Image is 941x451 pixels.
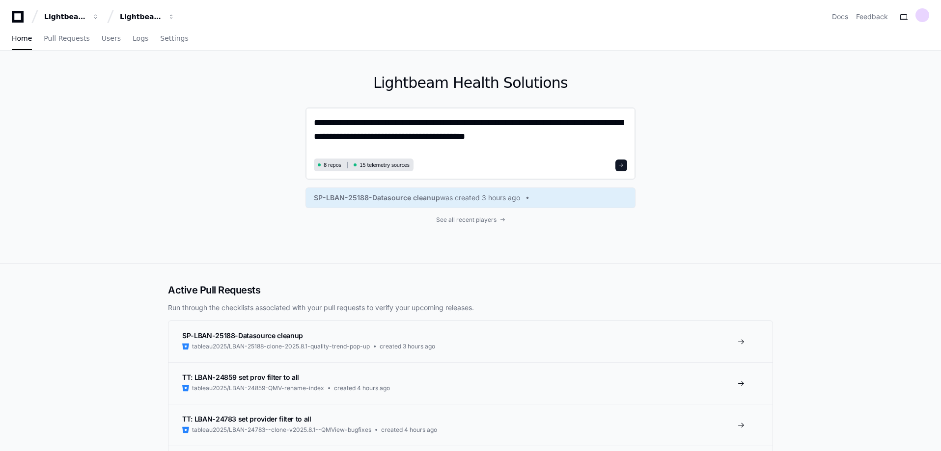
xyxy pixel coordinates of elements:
[120,12,162,22] div: Lightbeam Health Solutions
[160,35,188,41] span: Settings
[832,12,848,22] a: Docs
[314,193,627,203] a: SP-LBAN-25188-Datasource cleanupwas created 3 hours ago
[102,27,121,50] a: Users
[182,373,299,381] span: TT: LBAN-24859 set prov filter to all
[182,415,311,423] span: TT: LBAN-24783 set provider filter to all
[856,12,888,22] button: Feedback
[12,27,32,50] a: Home
[133,35,148,41] span: Logs
[102,35,121,41] span: Users
[334,384,390,392] span: created 4 hours ago
[314,193,440,203] span: SP-LBAN-25188-Datasource cleanup
[381,426,437,434] span: created 4 hours ago
[168,362,773,404] a: TT: LBAN-24859 set prov filter to alltableau2025/LBAN-24859-QMV-rename-indexcreated 4 hours ago
[168,321,773,362] a: SP-LBAN-25188-Datasource cleanuptableau2025/LBAN-25188-clone-2025.8.1-quality-trend-pop-upcreated...
[12,35,32,41] span: Home
[44,27,89,50] a: Pull Requests
[436,216,497,224] span: See all recent players
[44,12,86,22] div: Lightbeam Health
[40,8,103,26] button: Lightbeam Health
[168,404,773,446] a: TT: LBAN-24783 set provider filter to alltableau2025/LBAN-24783--clone-v2025.8.1--QMView-bugfixes...
[305,74,636,92] h1: Lightbeam Health Solutions
[440,193,520,203] span: was created 3 hours ago
[380,343,435,350] span: created 3 hours ago
[192,343,370,350] span: tableau2025/LBAN-25188-clone-2025.8.1-quality-trend-pop-up
[168,303,773,313] p: Run through the checklists associated with your pull requests to verify your upcoming releases.
[192,426,371,434] span: tableau2025/LBAN-24783--clone-v2025.8.1--QMView-bugfixes
[324,161,341,169] span: 8 repos
[168,283,773,297] h2: Active Pull Requests
[44,35,89,41] span: Pull Requests
[192,384,324,392] span: tableau2025/LBAN-24859-QMV-rename-index
[182,331,303,340] span: SP-LBAN-25188-Datasource cleanup
[305,216,636,224] a: See all recent players
[116,8,179,26] button: Lightbeam Health Solutions
[133,27,148,50] a: Logs
[360,161,409,169] span: 15 telemetry sources
[160,27,188,50] a: Settings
